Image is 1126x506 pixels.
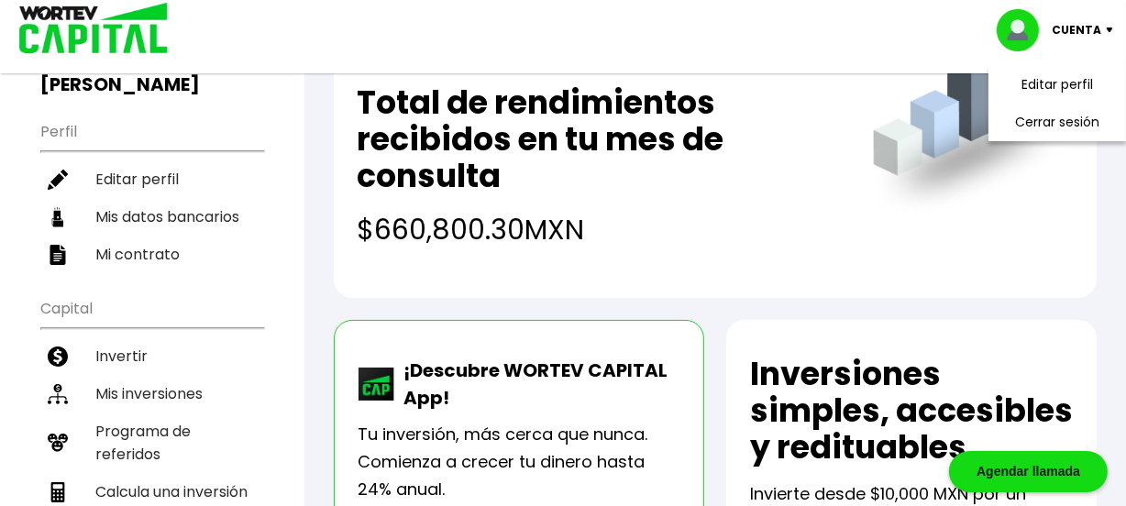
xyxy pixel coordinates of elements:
[48,482,68,502] img: calculadora-icon.17d418c4.svg
[48,170,68,190] img: editar-icon.952d3147.svg
[48,346,68,367] img: invertir-icon.b3b967d7.svg
[40,375,263,412] a: Mis inversiones
[395,357,679,412] p: ¡Descubre WORTEV CAPITAL App!
[750,356,1073,466] h2: Inversiones simples, accesibles y redituables
[997,9,1052,51] img: profile-image
[40,50,263,96] h3: Buen día,
[358,84,836,194] h2: Total de rendimientos recibidos en tu mes de consulta
[1052,16,1101,44] p: Cuenta
[1021,75,1093,94] a: Editar perfil
[40,337,263,375] a: Invertir
[48,433,68,453] img: recomiendanos-icon.9b8e9327.svg
[48,207,68,227] img: datos-icon.10cf9172.svg
[1101,27,1126,33] img: icon-down
[359,368,395,401] img: wortev-capital-app-icon
[949,451,1108,492] div: Agendar llamada
[40,236,263,273] a: Mi contrato
[358,209,836,250] h4: $660,800.30 MXN
[359,421,679,503] p: Tu inversión, más cerca que nunca. Comienza a crecer tu dinero hasta 24% anual.
[40,160,263,198] a: Editar perfil
[48,245,68,265] img: contrato-icon.f2db500c.svg
[40,198,263,236] a: Mis datos bancarios
[865,10,1073,218] img: grafica.516fef24.png
[40,412,263,473] a: Programa de referidos
[40,111,263,273] ul: Perfil
[48,384,68,404] img: inversiones-icon.6695dc30.svg
[40,71,200,97] b: [PERSON_NAME]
